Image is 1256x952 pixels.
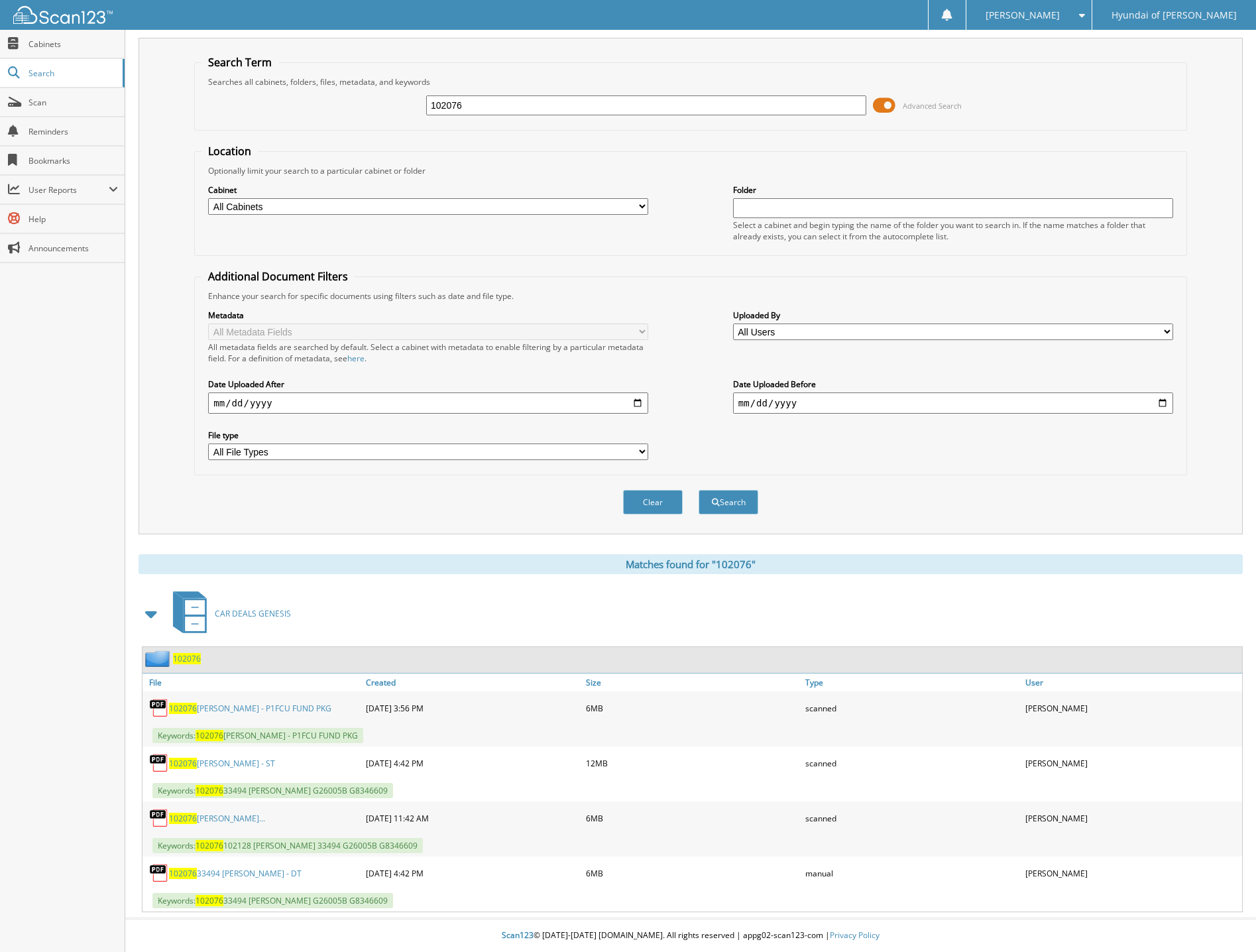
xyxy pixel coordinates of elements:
a: Size [583,674,803,691]
img: PDF.png [149,698,169,718]
a: 102076[PERSON_NAME]... [169,813,265,824]
button: Clear [623,490,683,514]
span: 102076 [196,840,223,851]
legend: Additional Document Filters [201,269,355,284]
div: [DATE] 11:42 AM [363,805,583,831]
img: PDF.png [149,808,169,828]
div: 6MB [583,860,803,886]
div: scanned [802,695,1022,721]
a: Created [363,674,583,691]
iframe: Chat Widget [1190,888,1256,952]
span: Keywords: 102128 [PERSON_NAME] 33494 G26005B G8346609 [152,838,423,853]
span: 102076 [169,758,197,769]
div: [PERSON_NAME] [1022,805,1242,831]
span: Cabinets [29,38,118,50]
img: folder2.png [145,650,173,667]
a: File [143,674,363,691]
div: [PERSON_NAME] [1022,860,1242,886]
label: Uploaded By [733,310,1173,321]
span: 102076 [169,813,197,824]
div: 6MB [583,805,803,831]
div: Matches found for "102076" [139,554,1243,574]
span: [PERSON_NAME] [986,11,1060,19]
div: scanned [802,750,1022,776]
span: Advanced Search [903,101,962,111]
div: scanned [802,805,1022,831]
div: [DATE] 4:42 PM [363,750,583,776]
label: Date Uploaded Before [733,379,1173,390]
div: All metadata fields are searched by default. Select a cabinet with metadata to enable filtering b... [208,341,648,364]
a: CAR DEALS GENESIS [165,587,291,640]
span: User Reports [29,184,109,196]
div: manual [802,860,1022,886]
span: 102076 [196,730,223,741]
span: Keywords: 33494 [PERSON_NAME] G26005B G8346609 [152,783,393,798]
a: here [347,353,365,364]
input: end [733,392,1173,414]
label: Metadata [208,310,648,321]
div: [PERSON_NAME] [1022,695,1242,721]
img: scan123-logo-white.svg [13,6,113,24]
a: Type [802,674,1022,691]
a: Privacy Policy [830,929,880,941]
div: Select a cabinet and begin typing the name of the folder you want to search in. If the name match... [733,219,1173,242]
img: PDF.png [149,753,169,773]
button: Search [699,490,758,514]
span: 102076 [169,703,197,714]
span: Hyundai of [PERSON_NAME] [1112,11,1237,19]
legend: Location [201,144,258,158]
span: Keywords: 33494 [PERSON_NAME] G26005B G8346609 [152,893,393,908]
input: start [208,392,648,414]
span: Search [29,68,116,79]
div: Searches all cabinets, folders, files, metadata, and keywords [201,76,1179,88]
span: CAR DEALS GENESIS [215,608,291,619]
label: File type [208,430,648,441]
legend: Search Term [201,55,278,70]
div: Enhance your search for specific documents using filters such as date and file type. [201,290,1179,302]
img: PDF.png [149,863,169,883]
label: Folder [733,184,1173,196]
label: Date Uploaded After [208,379,648,390]
span: Reminders [29,126,118,137]
div: [PERSON_NAME] [1022,750,1242,776]
span: Announcements [29,243,118,254]
div: Optionally limit your search to a particular cabinet or folder [201,165,1179,176]
span: 102076 [196,785,223,796]
a: 102076[PERSON_NAME] - P1FCU FUND PKG [169,703,331,714]
label: Cabinet [208,184,648,196]
a: 10207633494 [PERSON_NAME] - DT [169,868,302,879]
a: 102076 [173,653,201,664]
span: 102076 [196,895,223,906]
div: [DATE] 3:56 PM [363,695,583,721]
div: 6MB [583,695,803,721]
a: 102076[PERSON_NAME] - ST [169,758,275,769]
a: User [1022,674,1242,691]
div: 12MB [583,750,803,776]
span: Scan123 [502,929,534,941]
div: © [DATE]-[DATE] [DOMAIN_NAME]. All rights reserved | appg02-scan123-com | [125,920,1256,952]
span: Keywords: [PERSON_NAME] - P1FCU FUND PKG [152,728,363,743]
span: Scan [29,97,118,108]
div: [DATE] 4:42 PM [363,860,583,886]
span: 102076 [169,868,197,879]
span: Help [29,213,118,225]
span: Bookmarks [29,155,118,166]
